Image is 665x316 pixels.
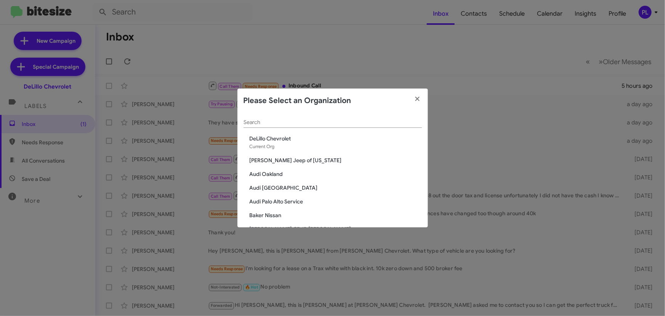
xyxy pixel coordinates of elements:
[250,156,422,164] span: [PERSON_NAME] Jeep of [US_STATE]
[250,184,422,192] span: Audi [GEOGRAPHIC_DATA]
[250,170,422,178] span: Audi Oakland
[250,211,422,219] span: Baker Nissan
[250,143,275,149] span: Current Org
[250,135,422,142] span: DeLillo Chevrolet
[250,225,422,233] span: [PERSON_NAME] CDJR [PERSON_NAME]
[244,95,351,107] h2: Please Select an Organization
[250,198,422,205] span: Audi Palo Alto Service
